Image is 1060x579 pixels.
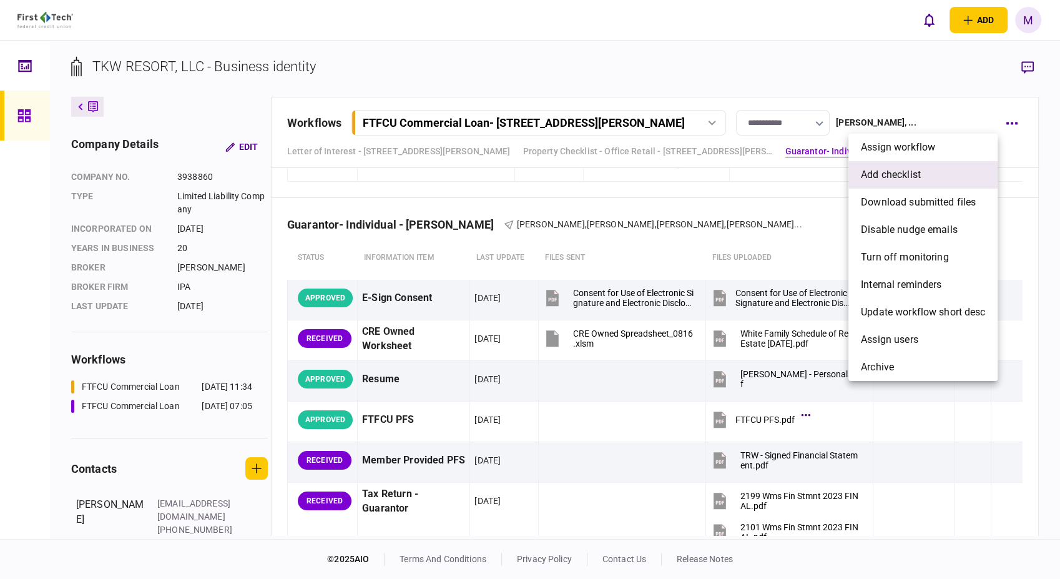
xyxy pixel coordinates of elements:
[861,167,921,182] span: add checklist
[861,277,941,292] span: Internal reminders
[861,250,949,265] span: Turn off monitoring
[861,360,894,375] span: archive
[861,222,958,237] span: Disable nudge emails
[861,140,935,155] span: assign workflow
[861,305,985,320] span: Update workflow short desc
[861,195,976,210] span: download submitted files
[861,332,918,347] span: Assign users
